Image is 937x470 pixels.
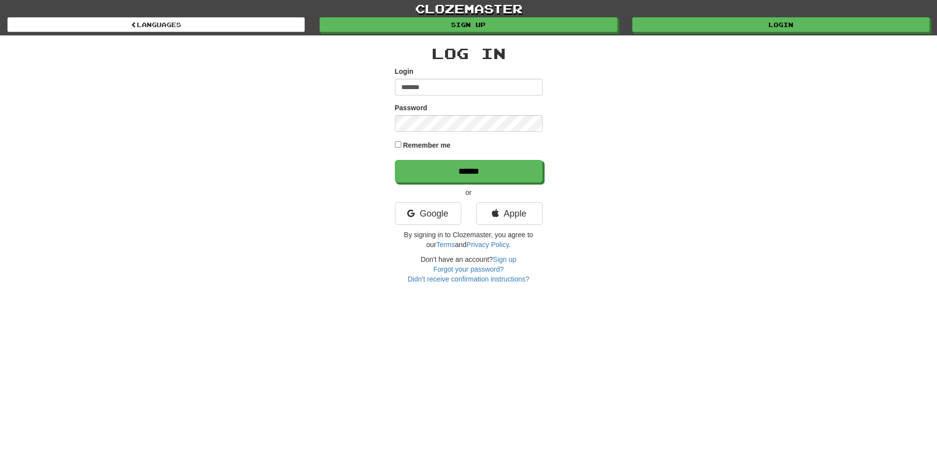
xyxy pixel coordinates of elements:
label: Login [395,66,414,76]
a: Didn't receive confirmation instructions? [408,275,529,283]
a: Google [395,202,461,225]
a: Terms [436,241,455,249]
p: By signing in to Clozemaster, you agree to our and . [395,230,543,250]
label: Remember me [403,140,451,150]
a: Languages [7,17,305,32]
label: Password [395,103,427,113]
a: Login [632,17,930,32]
a: Sign up [320,17,617,32]
p: or [395,188,543,197]
div: Don't have an account? [395,254,543,284]
a: Privacy Policy [466,241,509,249]
a: Apple [476,202,543,225]
h2: Log In [395,45,543,62]
a: Forgot your password? [433,265,504,273]
a: Sign up [493,255,516,263]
